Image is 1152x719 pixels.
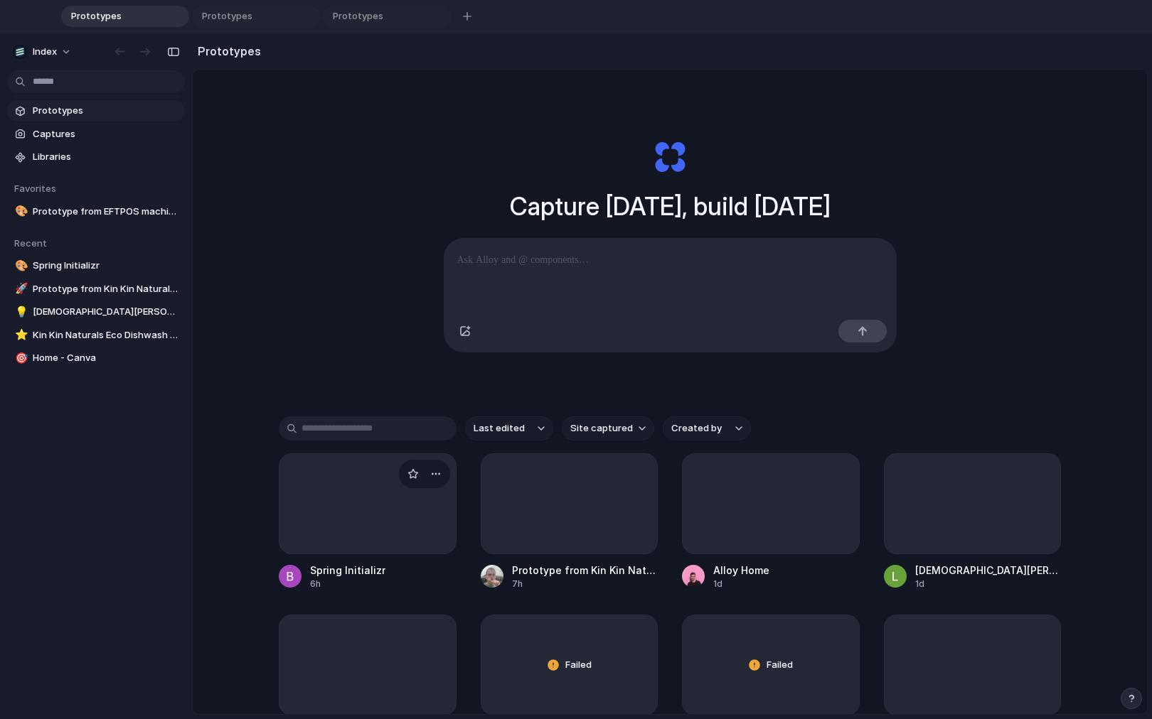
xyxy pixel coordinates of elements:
span: Prototype from EFTPOS machines | eCommerce | free quote | Tyro [33,205,179,219]
button: 🚀 [13,282,27,296]
div: ⭐ [15,327,25,343]
button: Index [7,40,79,63]
span: Prototype from Kin Kin Naturals Eco Dishwash Powder Lime and [PERSON_NAME] 2.5kg | Healthylife [33,282,179,296]
div: 💡 [15,304,25,320]
a: Prototype from Kin Kin Naturals Eco Dishwash Powder Lime and [PERSON_NAME] 2.5kg | Healthylife7h [481,453,658,590]
span: Captures [33,127,179,141]
button: Site captured [562,416,654,440]
div: Prototypes [61,6,189,27]
h1: Capture [DATE], build [DATE] [510,188,831,225]
button: 🎨 [13,259,27,273]
a: Spring Initializr6h [279,453,457,590]
div: 1d [915,578,1062,590]
span: Created by [671,421,722,436]
span: [DEMOGRAPHIC_DATA][PERSON_NAME] [33,305,179,319]
span: Prototypes [33,104,179,118]
span: Spring Initializr [33,259,179,273]
span: Prototypes [327,9,428,23]
span: Libraries [33,150,179,164]
a: 🎯Home - Canva [7,347,185,369]
a: Libraries [7,146,185,168]
span: Prototypes [196,9,297,23]
div: 🎨 [15,258,25,274]
span: Index [33,45,57,59]
div: Alloy Home [713,563,769,578]
div: 🎨 [15,203,25,220]
h2: Prototypes [192,43,261,60]
div: Prototype from Kin Kin Naturals Eco Dishwash Powder Lime and [PERSON_NAME] 2.5kg | Healthylife [512,563,658,578]
span: Home - Canva [33,351,179,365]
a: 💡[DEMOGRAPHIC_DATA][PERSON_NAME] [7,301,185,323]
div: 🎯 [15,350,25,367]
a: Captures [7,124,185,145]
a: 🎨Spring Initializr [7,255,185,276]
a: 🎨Prototype from EFTPOS machines | eCommerce | free quote | Tyro [7,201,185,222]
a: ⭐Kin Kin Naturals Eco Dishwash Powder Lime and [PERSON_NAME] 2.5kg | Healthylife [7,325,185,346]
a: [DEMOGRAPHIC_DATA][PERSON_NAME]1d [884,453,1062,590]
div: 1d [713,578,769,590]
button: 🎨 [13,205,27,219]
div: Prototypes [192,6,320,27]
div: 🚀 [15,281,25,297]
div: [DEMOGRAPHIC_DATA][PERSON_NAME] [915,563,1062,578]
span: Failed [767,658,793,672]
span: Kin Kin Naturals Eco Dishwash Powder Lime and [PERSON_NAME] 2.5kg | Healthylife [33,328,179,342]
span: Failed [565,658,592,672]
div: 7h [512,578,658,590]
div: Spring Initializr [310,563,385,578]
a: Alloy Home1d [682,453,860,590]
button: Last edited [465,416,553,440]
div: Prototypes [323,6,451,27]
a: Prototypes [7,100,185,121]
button: ⭐ [13,328,27,342]
div: 6h [310,578,385,590]
button: Created by [663,416,751,440]
span: Last edited [474,421,525,436]
button: 💡 [13,305,27,319]
span: Recent [14,237,47,249]
a: 🚀Prototype from Kin Kin Naturals Eco Dishwash Powder Lime and [PERSON_NAME] 2.5kg | Healthylife [7,279,185,300]
button: 🎯 [13,351,27,365]
span: Favorites [14,183,56,194]
span: Site captured [570,421,633,436]
span: Prototypes [65,9,166,23]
